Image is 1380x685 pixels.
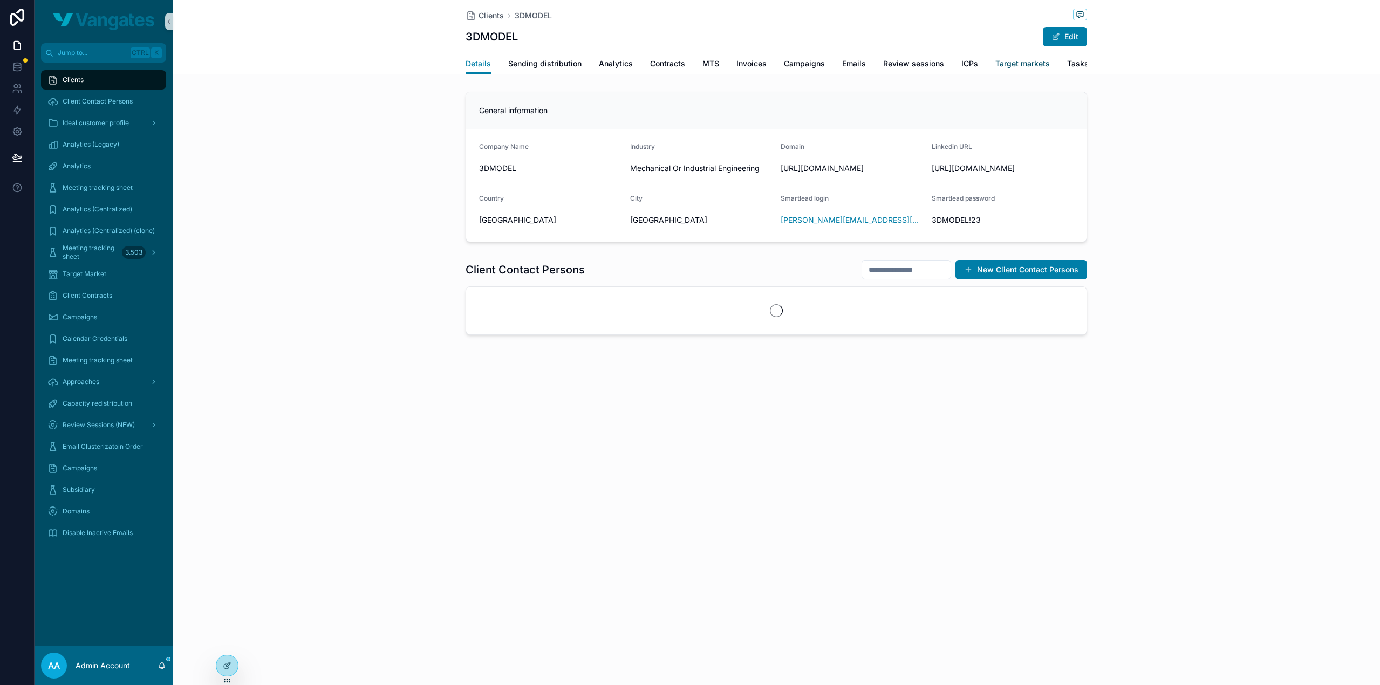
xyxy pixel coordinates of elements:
a: Campaigns [41,458,166,478]
span: Review sessions [883,58,944,69]
a: Analytics (Centralized) [41,200,166,219]
span: Campaigns [784,58,825,69]
span: [GEOGRAPHIC_DATA] [479,215,621,225]
span: Contracts [650,58,685,69]
a: Review Sessions (NEW) [41,415,166,435]
button: Jump to...CtrlK [41,43,166,63]
span: Disable Inactive Emails [63,529,133,537]
span: Details [466,58,491,69]
span: Emails [842,58,866,69]
a: Invoices [736,54,767,76]
p: Admin Account [76,660,130,671]
h1: Client Contact Persons [466,262,585,277]
span: Capacity redistribution [63,399,132,408]
span: Clients [479,10,504,21]
span: K [152,49,161,57]
a: Analytics (Legacy) [41,135,166,154]
span: Client Contact Persons [63,97,133,106]
span: Approaches [63,378,99,386]
span: Review Sessions (NEW) [63,421,135,429]
a: Disable Inactive Emails [41,523,166,543]
span: Industry [630,142,655,150]
span: Invoices [736,58,767,69]
span: Smartlead password [932,194,995,202]
span: Domains [63,507,90,516]
button: New Client Contact Persons [955,260,1087,279]
a: Contracts [650,54,685,76]
a: Ideal customer profile [41,113,166,133]
span: Ctrl [131,47,150,58]
a: Clients [41,70,166,90]
a: Domains [41,502,166,521]
a: Email Clusterizatoin Order [41,437,166,456]
span: [URL][DOMAIN_NAME] [932,163,1074,174]
span: City [630,194,643,202]
a: Meeting tracking sheet [41,351,166,370]
a: Target Market [41,264,166,284]
a: Analytics [41,156,166,176]
div: 3.503 [122,246,146,259]
span: Campaigns [63,464,97,472]
span: Meeting tracking sheet [63,356,133,365]
span: [GEOGRAPHIC_DATA] [630,215,773,225]
a: Analytics (Centralized) (clone) [41,221,166,241]
a: Details [466,54,491,74]
span: Linkedin URL [932,142,972,150]
span: ICPs [961,58,978,69]
span: Client Contracts [63,291,112,300]
span: Subsidiary [63,485,95,494]
img: App logo [53,13,154,30]
span: Smartlead login [781,194,829,202]
a: Client Contracts [41,286,166,305]
span: Domain [781,142,804,150]
span: Meeting tracking sheet [63,244,118,261]
span: Calendar Credentials [63,334,127,343]
span: Analytics [63,162,91,170]
span: General information [479,106,548,115]
span: Analytics (Centralized) (clone) [63,227,155,235]
button: Edit [1043,27,1087,46]
span: Sending distribution [508,58,582,69]
span: Country [479,194,504,202]
span: Tasks [1067,58,1089,69]
span: Jump to... [58,49,126,57]
a: Subsidiary [41,480,166,499]
span: Email Clusterizatoin Order [63,442,143,451]
a: Target markets [995,54,1050,76]
span: 3DMODEL!23 [932,215,1074,225]
a: Client Contact Persons [41,92,166,111]
span: Target Market [63,270,106,278]
span: Analytics (Centralized) [63,205,132,214]
a: ICPs [961,54,978,76]
a: Calendar Credentials [41,329,166,348]
a: Capacity redistribution [41,394,166,413]
span: Company Name [479,142,529,150]
span: [URL][DOMAIN_NAME] [781,163,923,174]
a: Tasks [1067,54,1089,76]
a: MTS [702,54,719,76]
a: 3DMODEL [515,10,552,21]
a: [PERSON_NAME][EMAIL_ADDRESS][DOMAIN_NAME] [781,215,923,225]
a: Analytics [599,54,633,76]
a: Clients [466,10,504,21]
span: Analytics (Legacy) [63,140,119,149]
a: Campaigns [41,307,166,327]
a: Meeting tracking sheet3.503 [41,243,166,262]
span: Analytics [599,58,633,69]
a: Emails [842,54,866,76]
h1: 3DMODEL [466,29,518,44]
a: Review sessions [883,54,944,76]
a: Sending distribution [508,54,582,76]
span: Ideal customer profile [63,119,129,127]
span: 3DMODEL [479,163,621,174]
div: scrollable content [35,63,173,557]
span: Clients [63,76,84,84]
span: Campaigns [63,313,97,321]
span: Target markets [995,58,1050,69]
a: Approaches [41,372,166,392]
span: AA [48,659,60,672]
span: Mechanical Or Industrial Engineering [630,163,773,174]
span: Meeting tracking sheet [63,183,133,192]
